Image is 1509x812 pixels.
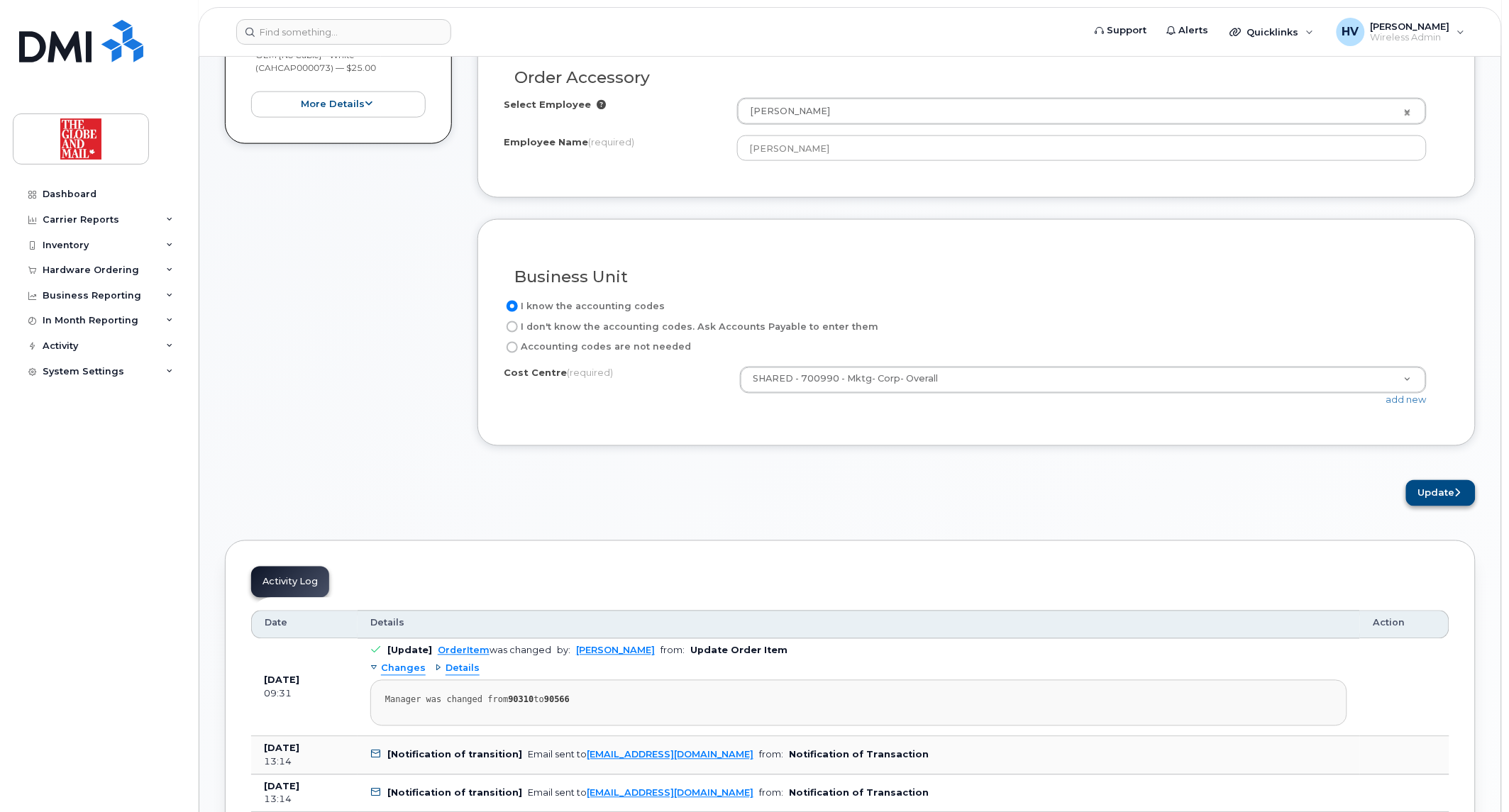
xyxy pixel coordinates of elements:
[504,339,691,356] label: Accounting codes are not needed
[1179,23,1209,38] span: Alerts
[507,301,518,312] input: I know the accounting codes
[789,750,929,760] b: Notification of Transaction
[789,788,929,799] b: Notification of Transaction
[264,794,345,806] div: 13:14
[738,99,1426,124] a: [PERSON_NAME]
[514,268,1439,286] h3: Business Unit
[507,342,518,353] input: Accounting codes are not needed
[1247,26,1299,38] span: Quicklinks
[507,321,518,333] input: I don't know the accounting codes. Ask Accounts Payable to enter them
[446,662,480,676] span: Details
[381,662,426,676] span: Changes
[504,98,591,111] label: Select Employee
[690,645,787,656] b: Update Order Item
[385,695,1332,706] div: Manager was changed from to
[759,750,783,760] span: from:
[737,135,1427,161] input: Please fill out this field
[576,645,655,656] a: [PERSON_NAME]
[508,695,534,705] strong: 90310
[504,367,613,380] label: Cost Centre
[1085,16,1157,45] a: Support
[544,695,570,705] strong: 90566
[528,788,753,799] div: Email sent to
[567,367,613,379] span: (required)
[759,788,783,799] span: from:
[1107,23,1147,38] span: Support
[1371,32,1450,43] span: Wireless Admin
[264,688,345,701] div: 09:31
[387,750,522,760] b: [Notification of transition]
[597,100,606,109] i: Selection will overwrite employee Name, Number, City and Business Units inputs
[514,69,1439,87] h3: Order Accessory
[1220,18,1324,46] div: Quicklinks
[236,19,451,45] input: Find something...
[1342,23,1359,40] span: HV
[264,743,299,754] b: [DATE]
[1406,480,1476,506] button: Update
[587,788,753,799] a: [EMAIL_ADDRESS][DOMAIN_NAME]
[264,675,299,686] b: [DATE]
[588,136,634,148] span: (required)
[753,374,938,384] span: SHARED - 700990 - Mktg- Corp- Overall
[557,645,570,656] span: by:
[1327,18,1475,46] div: Herrera, Victor
[387,645,432,656] b: [Update]
[387,788,522,799] b: [Notification of transition]
[741,105,830,118] span: [PERSON_NAME]
[741,367,1426,393] a: SHARED - 700990 - Mktg- Corp- Overall
[1371,21,1450,32] span: [PERSON_NAME]
[660,645,685,656] span: from:
[1157,16,1219,45] a: Alerts
[264,782,299,792] b: [DATE]
[504,135,634,149] label: Employee Name
[1360,611,1449,639] th: Action
[587,750,753,760] a: [EMAIL_ADDRESS][DOMAIN_NAME]
[504,298,665,315] label: I know the accounting codes
[438,645,551,656] div: was changed
[1386,394,1427,406] a: add new
[264,756,345,769] div: 13:14
[438,645,490,656] a: OrderItem
[265,617,287,630] span: Date
[251,91,426,118] button: more details
[504,318,878,335] label: I don't know the accounting codes. Ask Accounts Payable to enter them
[251,9,426,118] div: [PERSON_NAME]
[370,617,404,630] span: Details
[528,750,753,760] div: Email sent to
